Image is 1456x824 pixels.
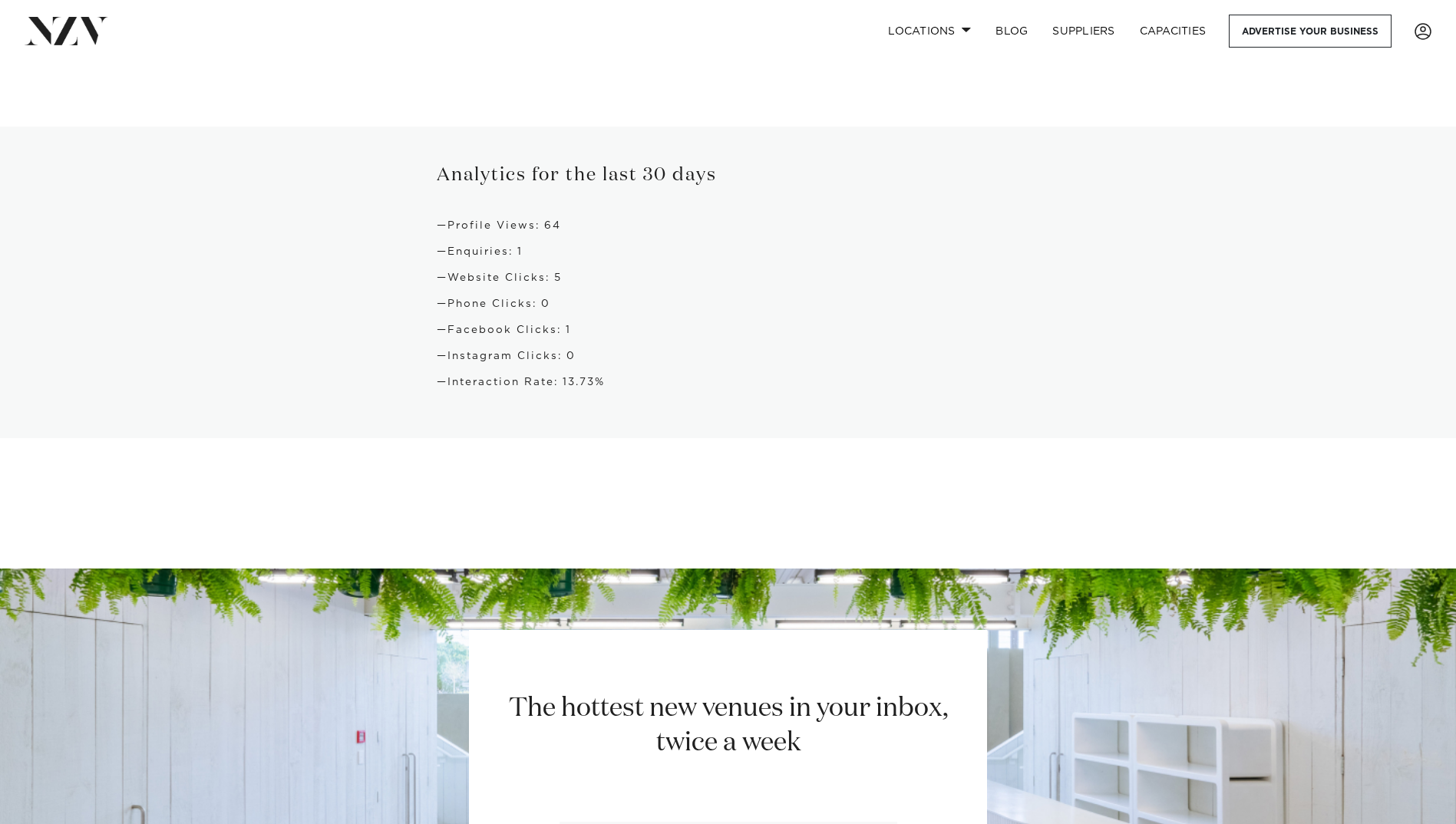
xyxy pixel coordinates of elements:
h4: Profile Views: 64 [437,219,1019,232]
h2: The hottest new venues in your inbox, twice a week [490,691,966,760]
h4: Instagram Clicks: 0 [437,349,1019,363]
h3: Analytics for the last 30 days [437,163,1019,188]
img: nzv-logo.png [25,17,108,44]
a: Capacities [1127,15,1219,48]
h4: Enquiries: 1 [437,245,1019,259]
h4: Website Clicks: 5 [437,271,1019,285]
a: Advertise your business [1229,15,1392,48]
a: SUPPLIERS [1040,15,1127,48]
a: Locations [876,15,983,48]
h4: Phone Clicks: 0 [437,297,1019,311]
a: BLOG [983,15,1040,48]
h4: Facebook Clicks: 1 [437,323,1019,337]
h4: Interaction Rate: 13.73% [437,375,1019,389]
